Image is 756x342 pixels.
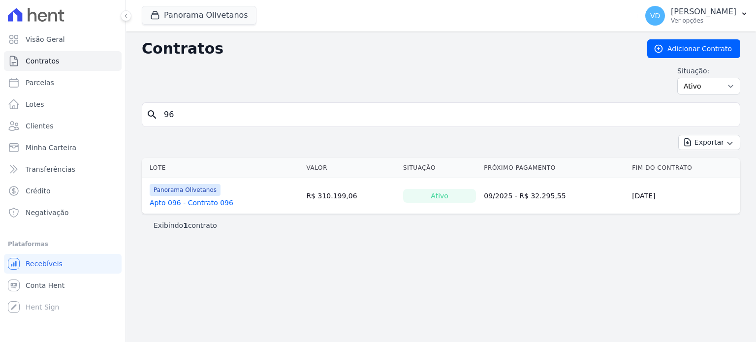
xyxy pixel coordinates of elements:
[302,178,399,214] td: R$ 310.199,06
[26,208,69,218] span: Negativação
[678,135,740,150] button: Exportar
[26,99,44,109] span: Lotes
[26,121,53,131] span: Clientes
[650,12,660,19] span: VD
[158,105,736,124] input: Buscar por nome do lote
[26,164,75,174] span: Transferências
[146,109,158,121] i: search
[142,158,302,178] th: Lote
[26,143,76,153] span: Minha Carteira
[4,254,122,274] a: Recebíveis
[4,30,122,49] a: Visão Geral
[484,192,566,200] a: 09/2025 - R$ 32.295,55
[4,73,122,93] a: Parcelas
[142,6,256,25] button: Panorama Olivetanos
[399,158,480,178] th: Situação
[4,94,122,114] a: Lotes
[142,40,631,58] h2: Contratos
[671,17,736,25] p: Ver opções
[628,178,740,214] td: [DATE]
[480,158,628,178] th: Próximo Pagamento
[302,158,399,178] th: Valor
[4,203,122,222] a: Negativação
[628,158,740,178] th: Fim do Contrato
[26,186,51,196] span: Crédito
[4,181,122,201] a: Crédito
[403,189,476,203] div: Ativo
[150,198,233,208] a: Apto 096 - Contrato 096
[26,34,65,44] span: Visão Geral
[154,220,217,230] p: Exibindo contrato
[671,7,736,17] p: [PERSON_NAME]
[637,2,756,30] button: VD [PERSON_NAME] Ver opções
[647,39,740,58] a: Adicionar Contrato
[26,259,63,269] span: Recebíveis
[4,276,122,295] a: Conta Hent
[8,238,118,250] div: Plataformas
[677,66,740,76] label: Situação:
[4,116,122,136] a: Clientes
[4,159,122,179] a: Transferências
[26,280,64,290] span: Conta Hent
[4,51,122,71] a: Contratos
[4,138,122,157] a: Minha Carteira
[183,221,188,229] b: 1
[26,56,59,66] span: Contratos
[150,184,220,196] span: Panorama Olivetanos
[26,78,54,88] span: Parcelas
